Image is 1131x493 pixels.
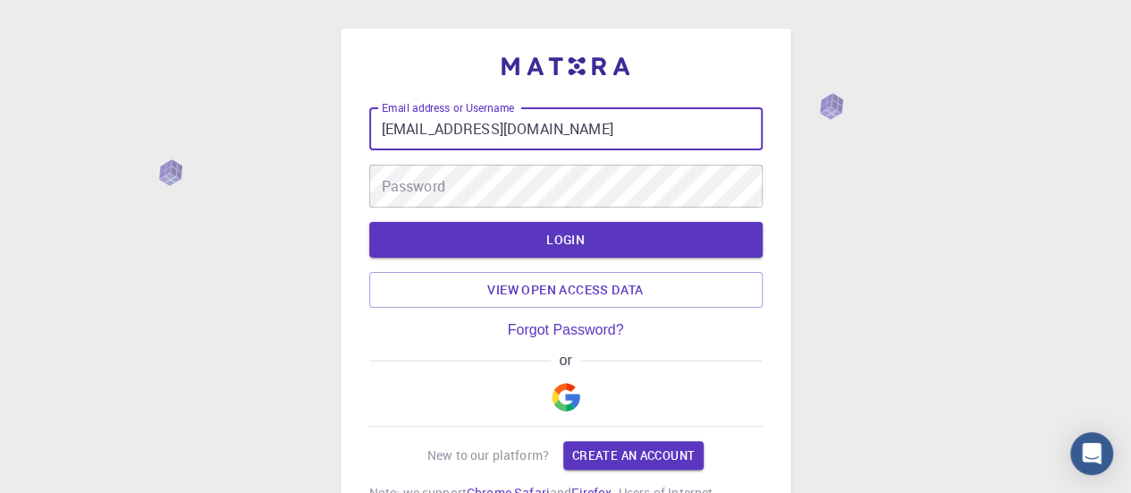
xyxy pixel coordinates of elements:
div: Open Intercom Messenger [1070,432,1113,475]
a: Forgot Password? [508,322,624,338]
p: New to our platform? [427,446,549,464]
a: Create an account [563,441,704,470]
span: or [551,353,580,369]
label: Email address or Username [382,100,514,115]
button: LOGIN [369,222,763,258]
a: View open access data [369,272,763,308]
img: Google [552,383,580,412]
